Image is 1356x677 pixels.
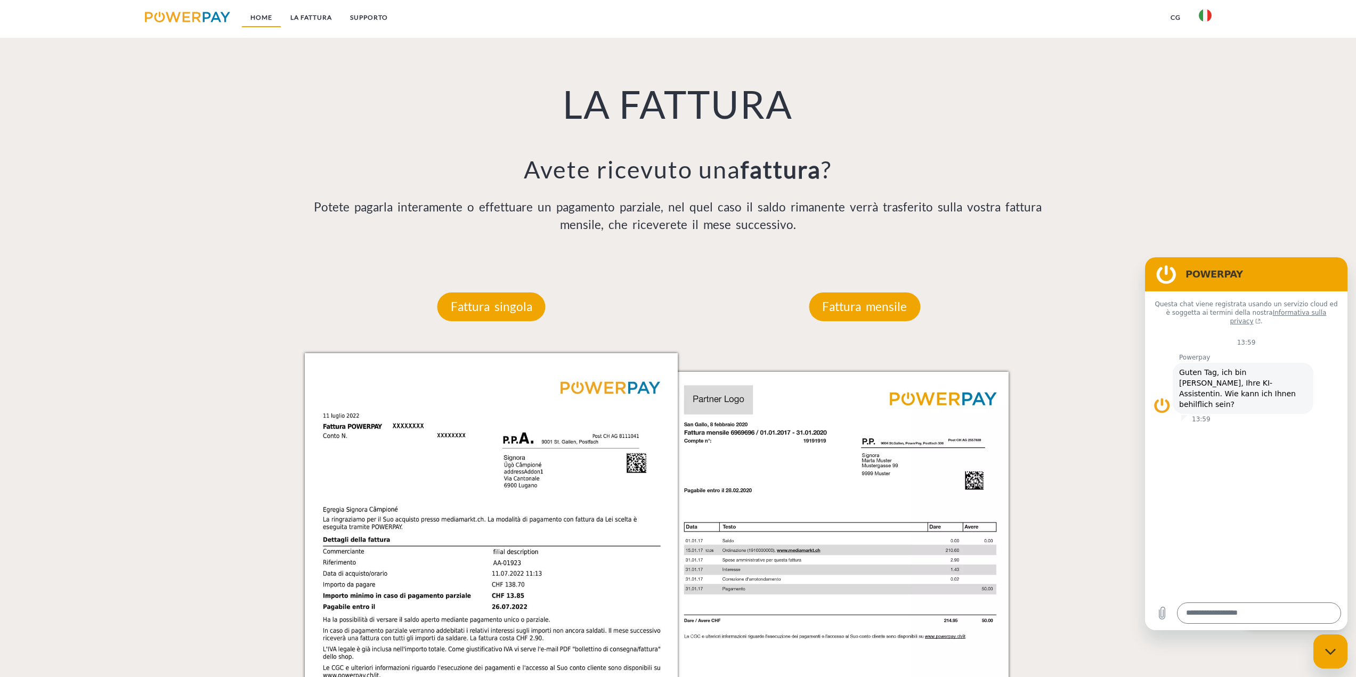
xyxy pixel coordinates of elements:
[437,292,546,321] p: Fattura singola
[1313,634,1347,668] iframe: Pulsante per aprire la finestra di messaggistica, conversazione in corso
[241,8,281,27] a: Home
[281,8,341,27] a: LA FATTURA
[145,12,231,22] img: logo-powerpay.svg
[305,154,1052,184] h3: Avete ricevuto una ?
[1145,257,1347,630] iframe: Finestra di messaggistica
[305,80,1052,128] h1: LA FATTURA
[341,8,397,27] a: Supporto
[1199,9,1212,22] img: it
[1162,8,1190,27] a: CG
[741,155,821,184] b: fattura
[305,198,1052,234] p: Potete pagarla interamente o effettuare un pagamento parziale, nel quel caso il saldo rimanente v...
[809,292,920,321] p: Fattura mensile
